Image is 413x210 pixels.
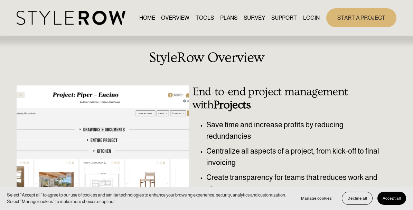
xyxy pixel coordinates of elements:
[271,13,297,22] a: folder dropdown
[296,192,337,205] button: Manage cookies
[342,192,373,205] button: Decline all
[17,11,125,25] img: StyleRow
[271,14,297,22] span: SUPPORT
[301,196,332,201] span: Manage cookies
[326,8,396,27] a: START A PROJECT
[303,13,320,22] a: LOGIN
[139,13,155,22] a: HOME
[377,192,406,205] button: Accept all
[206,172,381,194] p: Create transparency for teams that reduces work and stress
[214,98,251,111] strong: Projects
[347,196,367,201] span: Decline all
[17,50,396,66] h2: StyleRow Overview
[383,196,401,201] span: Accept all
[206,119,381,142] p: Save time and increase profits by reducing redundancies
[206,146,381,168] p: Centralize all aspects of a project, from kick-off to final invoicing
[196,13,214,22] a: TOOLS
[220,13,237,22] a: PLANS
[244,13,265,22] a: SURVEY
[7,192,289,205] p: Select “Accept all” to agree to our use of cookies and similar technologies to enhance your brows...
[193,85,381,112] h3: End-to-end project management with
[161,13,189,22] a: OVERVIEW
